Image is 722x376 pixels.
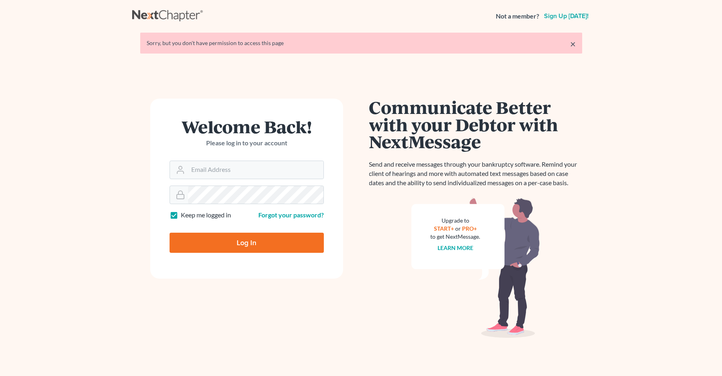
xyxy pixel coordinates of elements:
input: Log In [170,233,324,253]
h1: Communicate Better with your Debtor with NextMessage [369,99,582,150]
span: or [455,225,461,232]
img: nextmessage_bg-59042aed3d76b12b5cd301f8e5b87938c9018125f34e5fa2b7a6b67550977c72.svg [411,197,540,338]
h1: Welcome Back! [170,118,324,135]
div: Sorry, but you don't have permission to access this page [147,39,576,47]
a: Learn more [438,244,473,251]
p: Send and receive messages through your bankruptcy software. Remind your client of hearings and mo... [369,160,582,188]
label: Keep me logged in [181,211,231,220]
a: Sign up [DATE]! [542,13,590,19]
a: Forgot your password? [258,211,324,219]
a: START+ [434,225,454,232]
strong: Not a member? [496,12,539,21]
div: to get NextMessage. [431,233,481,241]
a: × [570,39,576,49]
p: Please log in to your account [170,138,324,148]
a: PRO+ [462,225,477,232]
input: Email Address [188,161,323,179]
div: Upgrade to [431,217,481,225]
